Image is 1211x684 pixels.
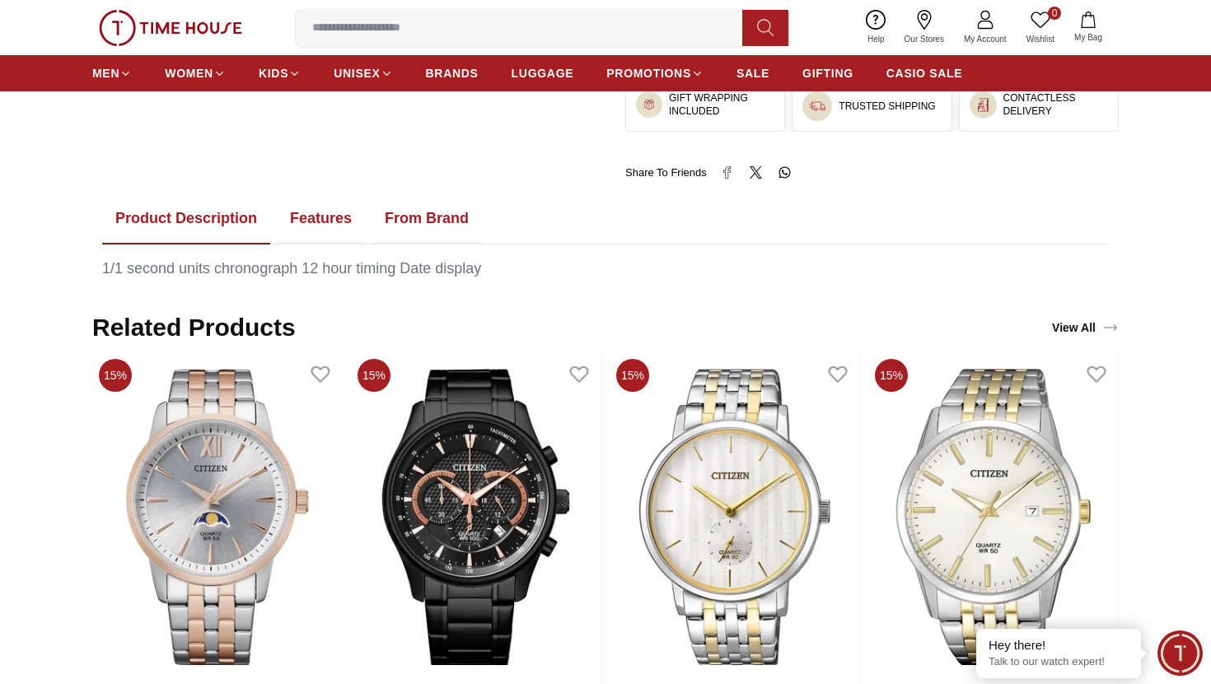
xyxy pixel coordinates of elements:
span: 15% [875,359,908,392]
span: GIFTING [802,65,853,81]
img: ... [643,98,656,111]
p: Talk to our watch expert! [989,655,1129,669]
img: QUARTZ MEN - BI5006-81P [868,352,1118,682]
span: SALE [736,65,769,81]
a: WOMEN [165,58,226,88]
span: My Account [957,33,1013,45]
span: LUGGAGE [512,65,574,81]
a: UNISEX [334,58,392,88]
span: Wishlist [1020,33,1061,45]
span: PROMOTIONS [606,65,691,81]
img: ... [99,10,242,46]
span: MEN [92,65,119,81]
div: View All [1052,319,1119,336]
img: ... [809,98,825,114]
span: KIDS [259,65,288,81]
a: View All [1049,316,1122,339]
span: My Bag [1068,31,1109,44]
span: 15% [616,359,649,392]
a: GIFTING [802,58,853,88]
span: BRANDS [426,65,479,81]
a: MEN [92,58,132,88]
img: QUARTZ MEN - BE9174-55A [610,352,859,682]
span: UNISEX [334,65,380,81]
button: From Brand [372,193,482,244]
a: LUGGAGE [512,58,574,88]
a: 0Wishlist [1017,7,1064,49]
a: CASIO SALE [886,58,963,88]
img: QUARTZ MOONPHASE - AK5006-58A [92,352,342,682]
a: SALE [736,58,769,88]
span: 15% [99,359,132,392]
img: QUARTZ CHRONOGRAPH - AN8195-58E [351,352,601,682]
div: 1/1 second units chronograph 12 hour timing Date display [102,258,1109,280]
button: Product Description [102,193,270,244]
a: Our Stores [895,7,954,49]
h3: GIFT WRAPPING INCLUDED [669,91,774,118]
div: Hey there! [989,637,1129,654]
button: Features [277,193,365,244]
span: CASIO SALE [886,65,963,81]
span: 15% [358,359,390,392]
a: BRANDS [426,58,479,88]
h3: TRUSTED SHIPPING [839,100,935,113]
a: KIDS [259,58,301,88]
span: WOMEN [165,65,213,81]
a: Help [858,7,895,49]
span: Our Stores [898,33,951,45]
span: 0 [1048,7,1061,20]
img: ... [976,98,990,112]
h2: Related Products [92,313,296,342]
a: PROMOTIONS [606,58,704,88]
div: Chat Widget [1157,630,1203,676]
h3: CONTACTLESS DELIVERY [1003,91,1108,118]
button: My Bag [1064,8,1112,47]
span: Help [861,33,891,45]
span: Share To Friends [625,165,707,181]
